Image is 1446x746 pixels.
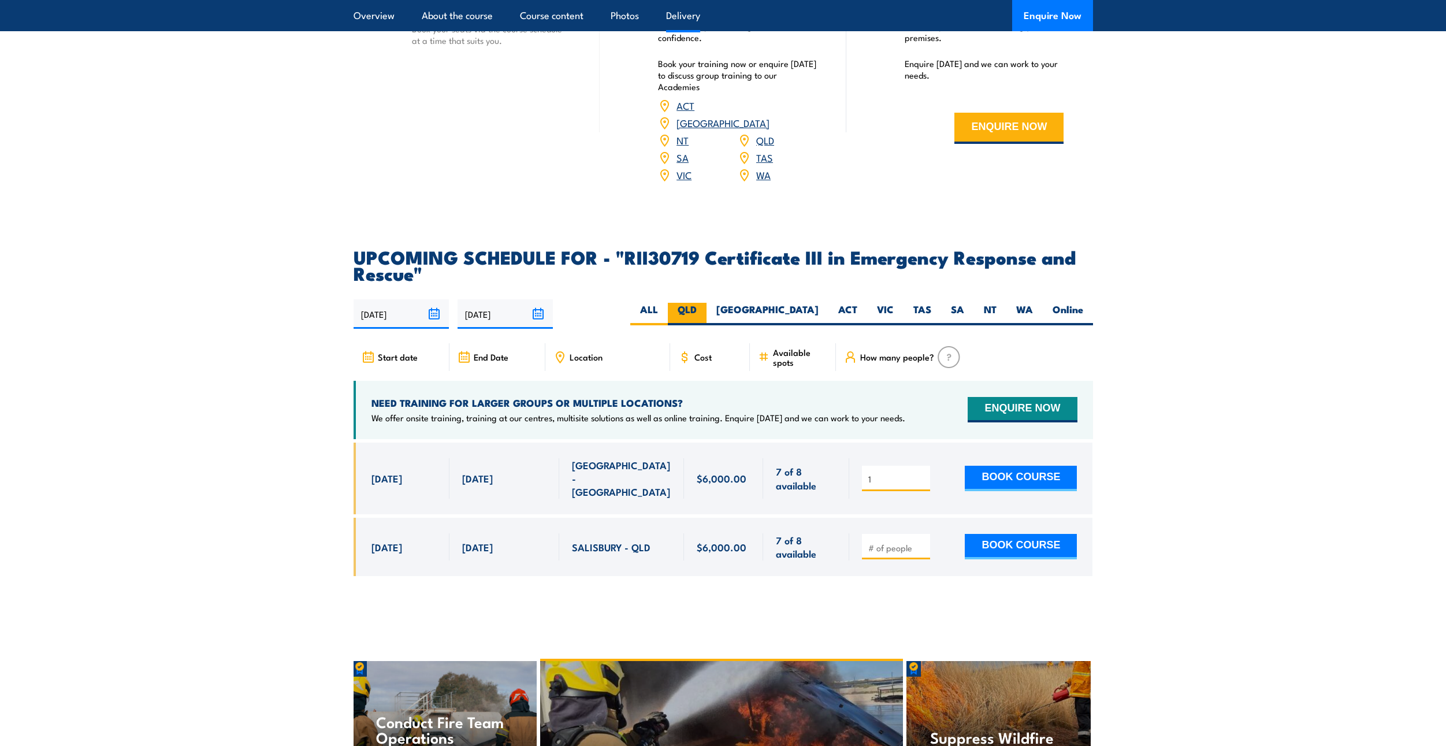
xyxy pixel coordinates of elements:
a: [GEOGRAPHIC_DATA] [676,116,770,129]
label: [GEOGRAPHIC_DATA] [707,303,828,325]
span: $6,000.00 [697,540,746,554]
span: 7 of 8 available [776,465,837,492]
label: WA [1006,303,1043,325]
label: VIC [867,303,904,325]
span: Location [570,352,603,362]
a: ACT [676,98,694,112]
input: To date [458,299,553,329]
a: NT [676,133,689,147]
button: ENQUIRE NOW [954,113,1064,144]
span: How many people? [860,352,934,362]
span: [DATE] [462,540,493,554]
button: ENQUIRE NOW [968,397,1077,422]
p: We offer onsite training, training at our centres, multisite solutions as well as online training... [371,412,905,424]
span: [GEOGRAPHIC_DATA] - [GEOGRAPHIC_DATA] [572,458,671,499]
p: Book your seats via the course schedule at a time that suits you. [412,23,571,46]
input: # of people [868,542,926,554]
a: WA [756,168,771,181]
span: [DATE] [462,472,493,485]
span: Available spots [773,347,828,367]
input: From date [354,299,449,329]
span: [DATE] [371,472,402,485]
label: SA [941,303,974,325]
span: SALISBURY - QLD [572,540,650,554]
label: Online [1043,303,1093,325]
button: BOOK COURSE [965,466,1077,491]
h4: NEED TRAINING FOR LARGER GROUPS OR MULTIPLE LOCATIONS? [371,396,905,409]
a: VIC [676,168,692,181]
span: 7 of 8 available [776,533,837,561]
label: QLD [668,303,707,325]
a: SA [676,150,689,164]
label: ACT [828,303,867,325]
span: [DATE] [371,540,402,554]
a: TAS [756,150,773,164]
a: QLD [756,133,774,147]
h2: UPCOMING SCHEDULE FOR - "RII30719 Certificate III in Emergency Response and Rescue" [354,248,1093,281]
input: # of people [868,473,926,485]
span: $6,000.00 [697,472,746,485]
span: End Date [474,352,508,362]
label: NT [974,303,1006,325]
label: TAS [904,303,941,325]
span: Cost [694,352,712,362]
p: Book your training now or enquire [DATE] to discuss group training to our Academies [658,58,817,92]
label: ALL [630,303,668,325]
span: Start date [378,352,418,362]
button: BOOK COURSE [965,534,1077,559]
p: Enquire [DATE] and we can work to your needs. [905,58,1064,81]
